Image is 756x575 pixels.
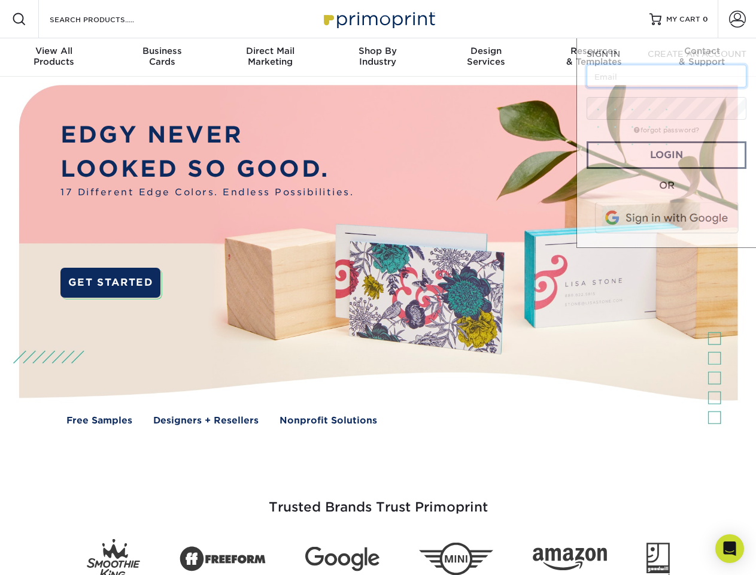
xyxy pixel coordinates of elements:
[587,49,620,59] span: SIGN IN
[324,46,432,67] div: Industry
[108,46,215,67] div: Cards
[3,538,102,571] iframe: Google Customer Reviews
[324,46,432,56] span: Shop By
[60,268,160,298] a: GET STARTED
[540,46,648,56] span: Resources
[533,548,607,571] img: Amazon
[540,38,648,77] a: Resources& Templates
[216,46,324,56] span: Direct Mail
[432,46,540,56] span: Design
[48,12,165,26] input: SEARCH PRODUCTS.....
[108,38,215,77] a: BusinessCards
[318,6,438,32] img: Primoprint
[666,14,700,25] span: MY CART
[432,46,540,67] div: Services
[587,141,746,169] a: Login
[216,46,324,67] div: Marketing
[587,178,746,193] div: OR
[108,46,215,56] span: Business
[280,414,377,428] a: Nonprofit Solutions
[587,65,746,87] input: Email
[715,534,744,563] div: Open Intercom Messenger
[324,38,432,77] a: Shop ByIndustry
[648,49,746,59] span: CREATE AN ACCOUNT
[60,152,354,186] p: LOOKED SO GOOD.
[634,126,699,134] a: forgot password?
[66,414,132,428] a: Free Samples
[646,543,670,575] img: Goodwill
[432,38,540,77] a: DesignServices
[703,15,708,23] span: 0
[540,46,648,67] div: & Templates
[305,547,379,571] img: Google
[60,186,354,199] span: 17 Different Edge Colors. Endless Possibilities.
[60,118,354,152] p: EDGY NEVER
[28,471,728,529] h3: Trusted Brands Trust Primoprint
[153,414,259,428] a: Designers + Resellers
[216,38,324,77] a: Direct MailMarketing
